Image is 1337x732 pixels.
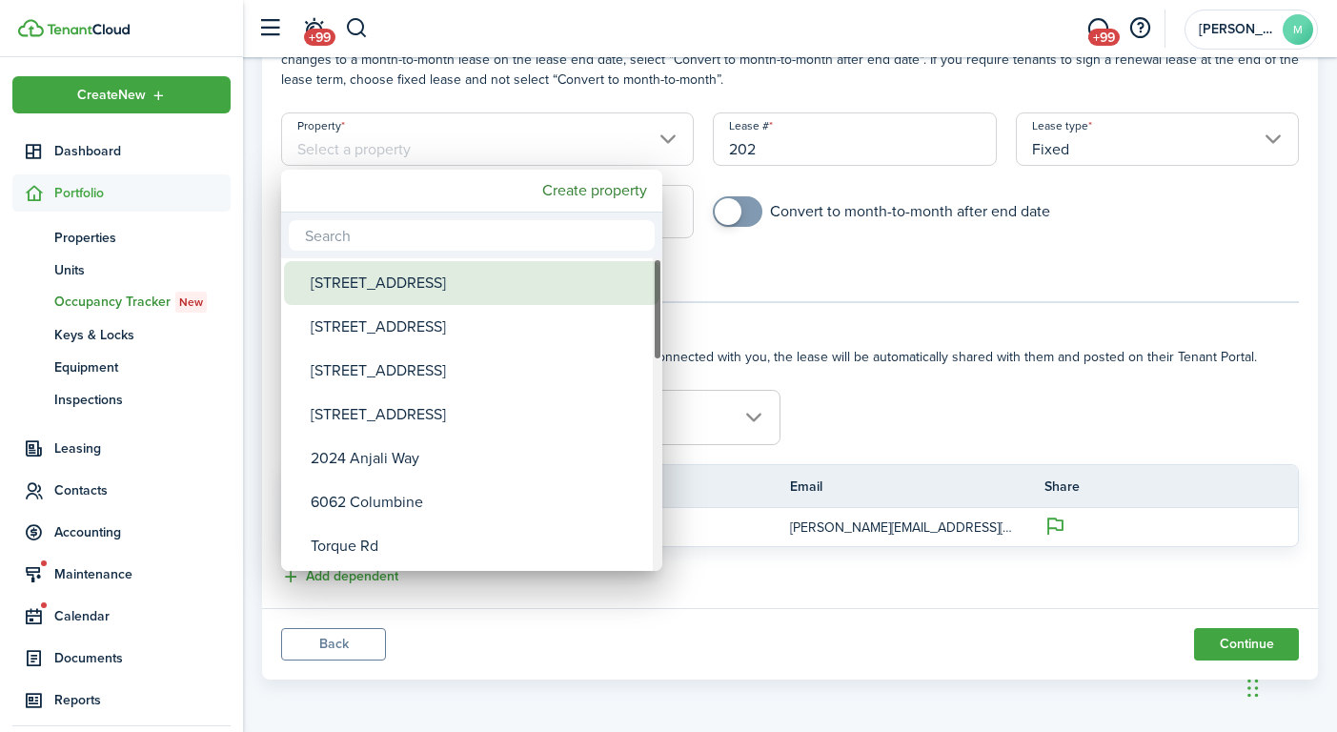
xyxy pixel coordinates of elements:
div: [STREET_ADDRESS] [311,349,648,393]
div: [STREET_ADDRESS] [311,393,648,437]
div: 6062 Columbine [311,480,648,524]
mbsc-button: Create property [535,173,655,208]
div: 2024 Anjali Way [311,437,648,480]
input: Search [289,220,655,251]
mbsc-wheel: Property [281,258,662,571]
div: [STREET_ADDRESS] [311,261,648,305]
div: Torque Rd [311,524,648,568]
div: [STREET_ADDRESS] [311,305,648,349]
